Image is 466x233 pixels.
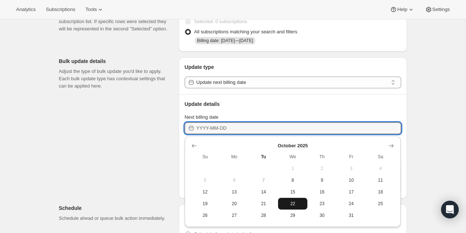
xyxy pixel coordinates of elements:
button: Wednesday October 8 2025 [278,174,307,186]
span: 8 [281,177,304,183]
button: Sunday October 5 2025 [191,174,220,186]
span: 25 [369,201,392,207]
span: 7 [252,177,275,183]
button: Sunday October 12 2025 [191,186,220,198]
span: We [281,154,304,160]
button: Thursday October 2 2025 [307,163,337,174]
span: Su [193,154,217,160]
span: 18 [369,189,392,195]
button: Tuesday October 14 2025 [249,186,278,198]
span: 11 [369,177,392,183]
p: Schedule [59,204,173,212]
span: 15 [281,189,304,195]
button: Saturday October 25 2025 [366,198,395,210]
span: 30 [310,212,334,218]
button: Friday October 10 2025 [337,174,366,186]
span: 17 [340,189,363,195]
span: 1 [281,166,304,171]
button: Tools [81,4,108,15]
button: Sunday October 26 2025 [191,210,220,221]
button: Wednesday October 29 2025 [278,210,307,221]
span: 28 [252,212,275,218]
button: Tuesday October 28 2025 [249,210,278,221]
span: Tools [85,7,97,12]
span: 27 [223,212,246,218]
button: Monday October 13 2025 [220,186,249,198]
span: Tu [252,154,275,160]
button: Friday October 17 2025 [337,186,366,198]
button: Friday October 24 2025 [337,198,366,210]
span: 13 [223,189,246,195]
span: 5 [193,177,217,183]
button: Saturday October 18 2025 [366,186,395,198]
button: Help [385,4,419,15]
span: 22 [281,201,304,207]
button: Friday October 31 2025 [337,210,366,221]
span: 16 [310,189,334,195]
button: Wednesday October 15 2025 [278,186,307,198]
span: 10 [340,177,363,183]
span: 21 [252,201,275,207]
button: Monday October 27 2025 [220,210,249,221]
p: Adjust the type of bulk update you'd like to apply. Each bulk update type has contextual settings... [59,68,173,90]
span: Billing date: Oct 7, 2025—Nov 6, 2025 [197,38,253,43]
button: Thursday October 16 2025 [307,186,337,198]
span: Th [310,154,334,160]
span: 14 [252,189,275,195]
span: Fr [340,154,363,160]
span: 23 [310,201,334,207]
span: 29 [281,212,304,218]
th: Saturday [366,151,395,163]
button: Show previous month, September 2025 [189,141,199,151]
span: 20 [223,201,246,207]
button: Tuesday October 21 2025 [249,198,278,210]
p: Update details [185,100,401,108]
span: 24 [340,201,363,207]
span: 19 [193,201,217,207]
input: YYYY-MM-DD [196,122,401,134]
button: Saturday October 4 2025 [366,163,395,174]
th: Sunday [191,151,220,163]
span: Mo [223,154,246,160]
button: Monday October 20 2025 [220,198,249,210]
button: Saturday October 11 2025 [366,174,395,186]
th: Thursday [307,151,337,163]
span: 9 [310,177,334,183]
button: Today Tuesday October 7 2025 [249,174,278,186]
p: Update type [185,63,401,71]
span: 6 [223,177,246,183]
button: Subscriptions [41,4,79,15]
th: Monday [220,151,249,163]
span: All subscriptions matching your search and filters [194,29,297,34]
span: Settings [432,7,450,12]
span: Sa [369,154,392,160]
th: Tuesday [249,151,278,163]
span: 4 [369,166,392,171]
span: 26 [193,212,217,218]
p: Filters and selections can be applied from the subscription list. If specific rows were selected ... [59,11,173,33]
span: Analytics [16,7,36,12]
button: Monday October 6 2025 [220,174,249,186]
button: Thursday October 9 2025 [307,174,337,186]
button: Friday October 3 2025 [337,163,366,174]
span: 3 [340,166,363,171]
span: Help [397,7,407,12]
span: 12 [193,189,217,195]
span: 31 [340,212,363,218]
button: Wednesday October 1 2025 [278,163,307,174]
button: Analytics [12,4,40,15]
span: Subscriptions [46,7,75,12]
button: Thursday October 30 2025 [307,210,337,221]
span: Selected: 0 subscriptions [194,19,247,24]
th: Friday [337,151,366,163]
p: Bulk update details [59,58,173,65]
p: Schedule ahead or queue bulk action immediately. [59,215,173,222]
div: Open Intercom Messenger [441,201,459,218]
button: Sunday October 19 2025 [191,198,220,210]
button: Thursday October 23 2025 [307,198,337,210]
button: Settings [421,4,454,15]
span: Next billing date [185,114,219,120]
button: Show next month, November 2025 [386,141,396,151]
th: Wednesday [278,151,307,163]
span: 2 [310,166,334,171]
